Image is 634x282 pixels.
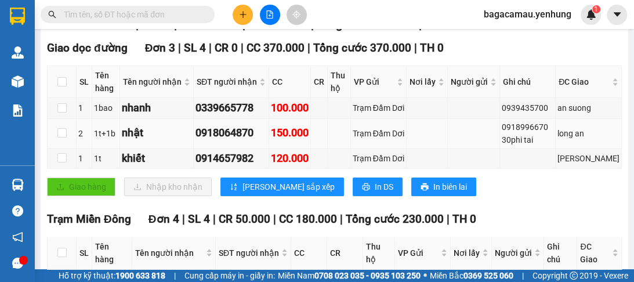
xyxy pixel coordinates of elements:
span: printer [421,183,429,192]
span: SL 4 [187,212,209,226]
th: SL [77,237,92,269]
img: solution-icon [12,104,24,117]
div: 150.000 [271,125,309,141]
span: message [12,258,23,269]
img: warehouse-icon [12,179,24,191]
img: logo-vxr [10,8,25,25]
div: 0939435700 [502,102,553,114]
th: CR [327,237,363,269]
span: Tên người nhận [123,75,182,88]
div: 0918064870 [195,125,267,141]
div: 1 [78,102,90,114]
span: search [48,10,56,19]
span: file-add [266,10,274,19]
strong: 0369 525 060 [463,271,513,280]
div: nhật [122,125,191,141]
input: Tìm tên, số ĐT hoặc mã đơn [64,8,201,21]
div: 1bao [94,102,118,114]
span: | [212,212,215,226]
td: 0339665778 [194,98,269,118]
span: Miền Nam [278,269,421,282]
span: sort-ascending [230,183,238,192]
span: Đơn 4 [148,212,179,226]
span: VP Gửi [354,75,394,88]
span: copyright [570,272,578,280]
button: uploadGiao hàng [47,178,115,196]
span: TH 0 [420,41,444,55]
span: ĐC Giao [559,75,610,88]
td: khiết [120,149,194,169]
span: caret-down [612,9,622,20]
span: Người gửi [451,75,488,88]
button: aim [287,5,307,25]
span: | [414,41,417,55]
button: printerIn biên lai [411,178,476,196]
button: downloadNhập kho nhận [124,178,212,196]
td: Trạm Đầm Dơi [351,149,407,169]
th: CC [291,237,327,269]
span: | [446,212,449,226]
div: an suong [557,102,619,114]
div: Trạm Đầm Dơi [353,127,404,140]
span: | [307,41,310,55]
button: sort-ascending[PERSON_NAME] sắp xếp [220,178,344,196]
td: Trạm Đầm Dơi [351,119,407,149]
td: 0918064870 [194,119,269,149]
button: plus [233,5,253,25]
td: 0914657982 [194,149,269,169]
img: warehouse-icon [12,75,24,88]
span: aim [292,10,300,19]
span: [PERSON_NAME] sắp xếp [242,180,335,193]
div: 1 [78,152,90,165]
span: SĐT người nhận [219,247,279,259]
button: caret-down [607,5,627,25]
div: khiết [122,150,191,167]
th: Tên hàng [92,237,132,269]
div: 0918996670 30phi tai [502,121,553,146]
span: ĐC Giao [580,240,610,266]
th: CC [269,66,311,98]
span: Cung cấp máy in - giấy in: [184,269,275,282]
span: Nơi lấy [454,247,480,259]
span: printer [362,183,370,192]
th: CR [311,66,328,98]
div: nhanh [122,100,191,116]
span: | [273,212,276,226]
span: ⚪️ [423,273,427,278]
span: CR 0 [215,41,238,55]
div: 0914657982 [195,150,267,167]
strong: 0708 023 035 - 0935 103 250 [314,271,421,280]
button: printerIn DS [353,178,403,196]
span: Miền Bắc [430,269,513,282]
span: notification [12,232,23,243]
div: 2 [78,127,90,140]
th: Thu hộ [328,66,350,98]
td: nhật [120,119,194,149]
span: Tổng cước 370.000 [313,41,411,55]
div: [PERSON_NAME] [557,152,619,165]
div: 100.000 [271,100,309,116]
td: Trạm Đầm Dơi [351,98,407,118]
span: Trạm Miền Đông [47,212,131,226]
img: icon-new-feature [586,9,596,20]
strong: 1900 633 818 [115,271,165,280]
th: Ghi chú [500,66,556,98]
span: Người gửi [495,247,532,259]
span: Nơi lấy [410,75,436,88]
span: question-circle [12,205,23,216]
div: 1t [94,152,118,165]
span: | [339,212,342,226]
th: Thu hộ [363,237,395,269]
span: Đơn 3 [145,41,176,55]
span: plus [239,10,247,19]
div: 0339665778 [195,100,267,116]
span: | [241,41,244,55]
span: CR 50.000 [218,212,270,226]
sup: 1 [592,5,600,13]
span: VP Gửi [398,247,439,259]
div: Trạm Đầm Dơi [353,102,404,114]
div: 1t+1b [94,127,118,140]
span: CC 370.000 [247,41,305,55]
span: SĐT người nhận [197,75,257,88]
span: Giao dọc đường [47,41,128,55]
